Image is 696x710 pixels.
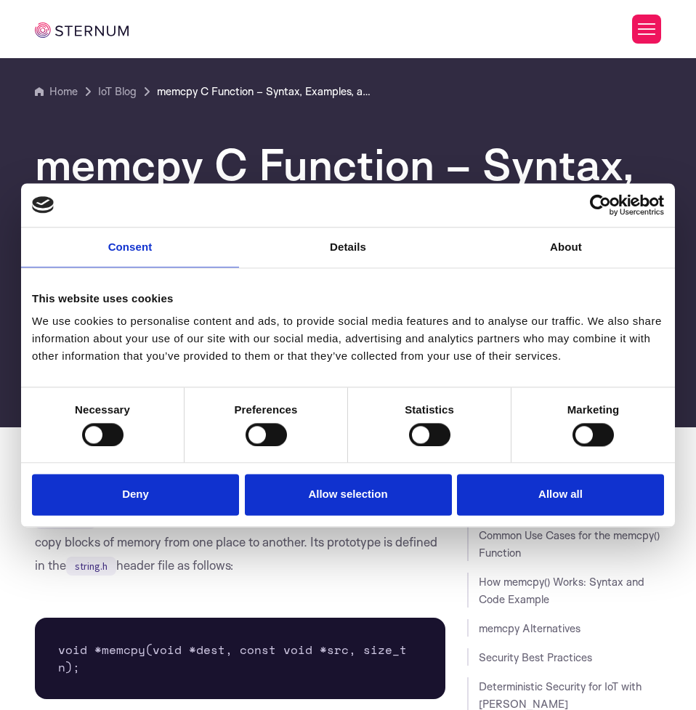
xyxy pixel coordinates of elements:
div: We use cookies to personalise content and ads, to provide social media features and to analyse ou... [32,312,664,365]
a: Security Best Practices [479,650,592,664]
a: Details [239,227,457,267]
a: Home [35,83,78,100]
a: IoT Blog [98,83,137,100]
a: Usercentrics Cookiebot - opens in a new window [537,194,664,216]
strong: Statistics [405,403,454,416]
button: Toggle Menu [632,15,661,44]
img: sternum iot [35,23,129,39]
strong: Preferences [235,403,298,416]
strong: Marketing [567,403,620,416]
div: This website uses cookies [32,290,664,307]
strong: Necessary [75,403,130,416]
a: memcpy C Function – Syntax, Examples, and Security Best Practices [157,83,375,100]
a: Common Use Cases for the memcpy() Function [479,528,660,560]
a: memcpy Alternatives [479,621,580,635]
code: string.h [66,557,116,576]
a: About [457,227,675,267]
a: How memcpy() Works: Syntax and Code Example [479,575,644,606]
h1: memcpy C Function – Syntax, Examples, and Security Best Practices [35,141,661,281]
pre: void *memcpy(void *dest, const void *src, size_t n); [35,618,445,699]
button: Deny [32,475,239,516]
button: Allow all [457,475,664,516]
p: is a standard function used in the C programming language to copy blocks of memory from one place... [35,507,445,577]
img: logo [32,197,54,213]
button: Allow selection [245,475,452,516]
a: Consent [21,227,239,267]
